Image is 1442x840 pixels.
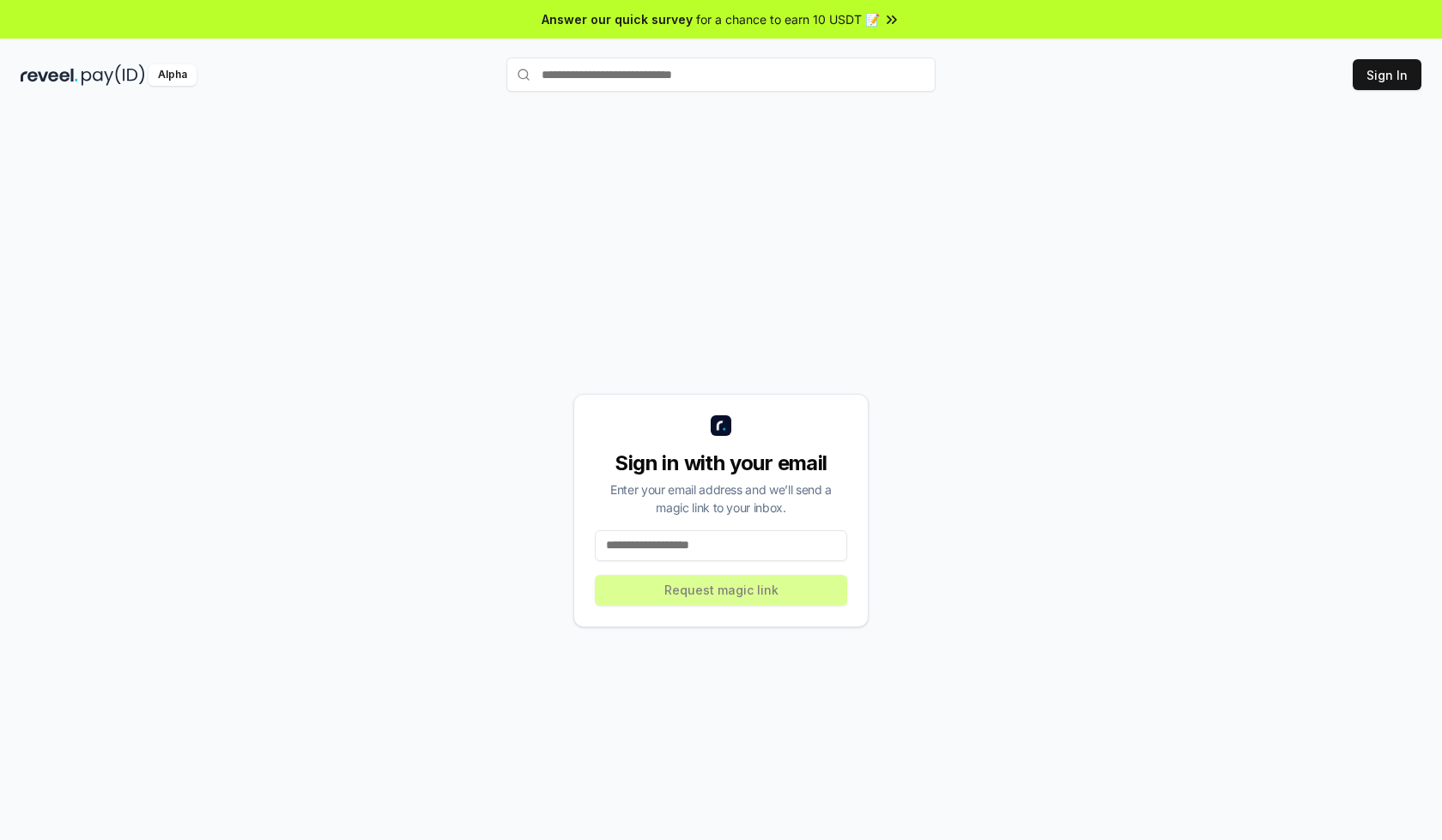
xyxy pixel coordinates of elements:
[82,64,145,86] img: pay_id
[595,450,847,477] div: Sign in with your email
[1353,59,1421,90] button: Sign In
[711,415,731,436] img: logo_small
[21,64,78,86] img: reveel_dark
[696,10,880,28] span: for a chance to earn 10 USDT 📝
[542,10,693,28] span: Answer our quick survey
[595,480,847,517] div: Enter your email address and we’ll send a magic link to your inbox.
[148,64,197,86] div: Alpha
